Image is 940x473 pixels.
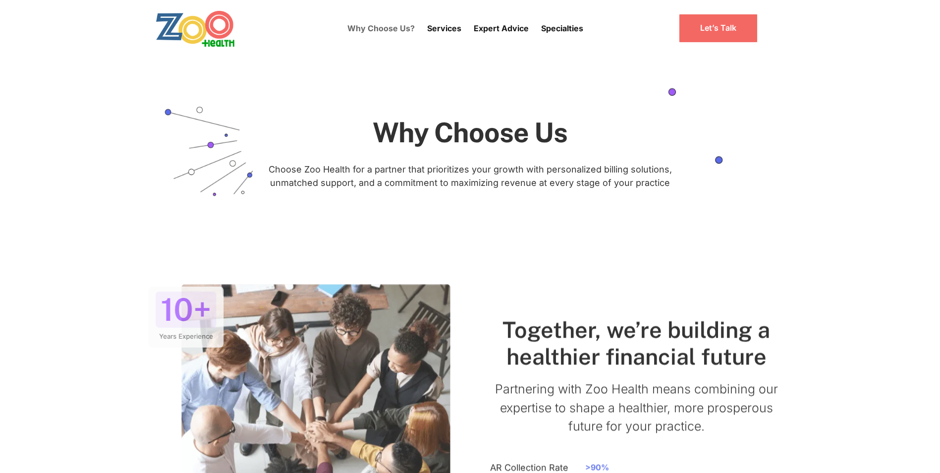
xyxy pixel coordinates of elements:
[427,22,461,34] p: Services
[347,14,415,42] a: Why Choose Us?
[156,10,262,47] a: home
[258,162,683,189] p: Choose Zoo Health for a partner that prioritizes your growth with personalized billing solutions,...
[373,118,567,148] h1: Why Choose Us
[156,292,216,328] div: 10+
[541,7,583,49] div: Specialties
[474,17,529,39] a: Expert Advice
[490,317,782,370] h2: Together, we’re building a healthier financial future
[474,7,529,49] div: Expert Advice
[541,23,583,33] a: Specialties
[490,380,782,436] p: Partnering with Zoo Health means combining our expertise to shape a healthier, more prosperous fu...
[474,22,529,34] p: Expert Advice
[159,330,213,343] div: Years Experience
[427,7,461,49] div: Services
[678,13,758,43] a: Let’s Talk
